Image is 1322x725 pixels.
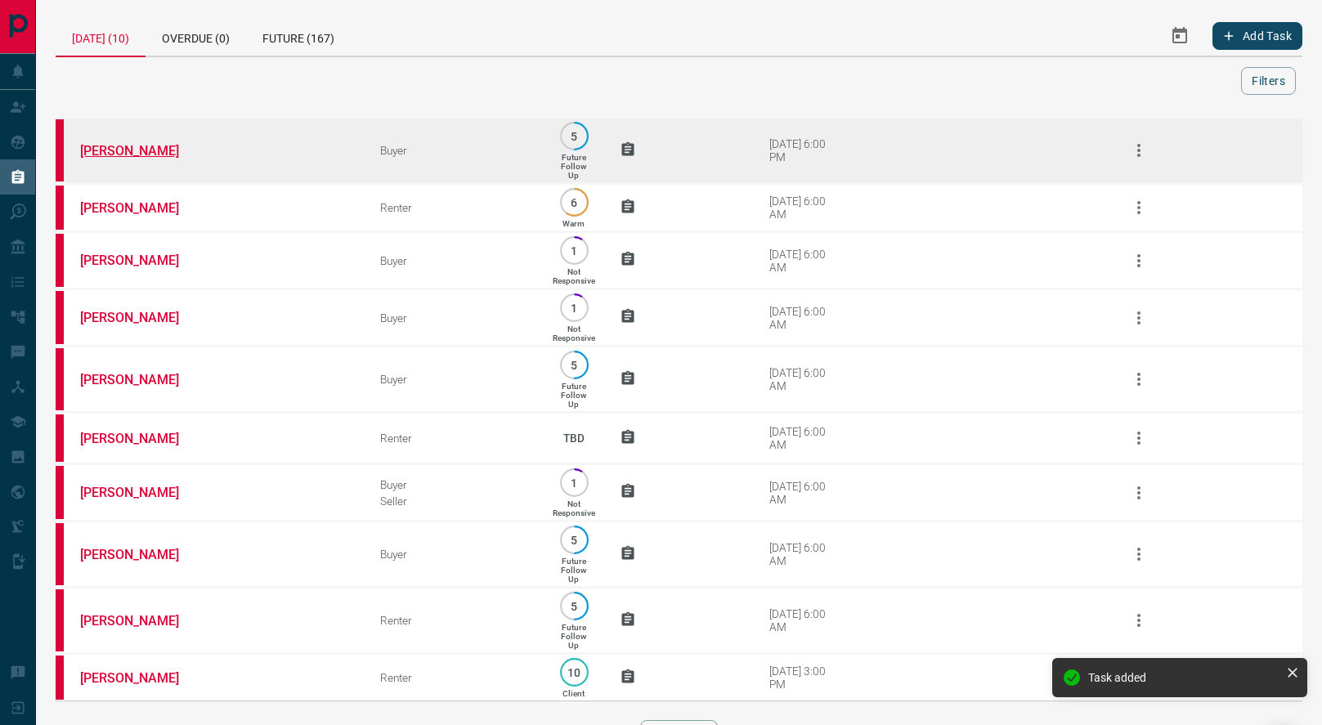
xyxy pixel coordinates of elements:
div: [DATE] 6:00 AM [769,480,839,506]
div: property.ca [56,656,64,700]
a: [PERSON_NAME] [80,485,203,500]
div: Renter [380,614,528,627]
div: Renter [380,432,528,445]
p: TBD [553,416,595,460]
a: [PERSON_NAME] [80,372,203,387]
p: Future Follow Up [561,382,586,409]
div: property.ca [56,523,64,585]
p: 6 [568,196,580,208]
div: property.ca [56,414,64,462]
p: Not Responsive [553,267,595,285]
div: [DATE] 3:00 PM [769,665,839,691]
div: [DATE] 6:00 AM [769,195,839,221]
p: Future Follow Up [561,623,586,650]
div: [DATE] 6:00 PM [769,137,839,163]
p: 5 [568,130,580,142]
div: [DATE] 6:00 AM [769,248,839,274]
div: Buyer [380,478,528,491]
p: Future Follow Up [561,557,586,584]
div: [DATE] 6:00 AM [769,425,839,451]
p: Client [562,689,585,698]
p: 1 [568,477,580,489]
div: Buyer [380,254,528,267]
div: property.ca [56,348,64,410]
a: [PERSON_NAME] [80,310,203,325]
a: [PERSON_NAME] [80,613,203,629]
div: Future (167) [246,16,351,56]
div: property.ca [56,119,64,181]
a: [PERSON_NAME] [80,670,203,686]
div: property.ca [56,589,64,651]
div: [DATE] 6:00 AM [769,541,839,567]
div: property.ca [56,291,64,344]
div: Buyer [380,311,528,324]
p: Future Follow Up [561,153,586,180]
a: [PERSON_NAME] [80,200,203,216]
div: Buyer [380,144,528,157]
div: [DATE] 6:00 AM [769,607,839,633]
a: [PERSON_NAME] [80,143,203,159]
div: [DATE] 6:00 AM [769,366,839,392]
button: Filters [1241,67,1296,95]
div: Renter [380,671,528,684]
p: 1 [568,244,580,257]
button: Add Task [1212,22,1302,50]
div: Renter [380,201,528,214]
div: [DATE] (10) [56,16,146,57]
div: property.ca [56,186,64,230]
div: property.ca [56,234,64,287]
div: Overdue (0) [146,16,246,56]
p: 1 [568,302,580,314]
a: [PERSON_NAME] [80,547,203,562]
div: Buyer [380,548,528,561]
p: 5 [568,359,580,371]
div: property.ca [56,466,64,519]
button: Select Date Range [1160,16,1199,56]
a: [PERSON_NAME] [80,253,203,268]
p: 5 [568,534,580,546]
div: Seller [380,495,528,508]
p: 10 [568,666,580,678]
div: [DATE] 6:00 AM [769,305,839,331]
div: Task added [1088,671,1279,684]
p: 5 [568,600,580,612]
p: Not Responsive [553,499,595,517]
p: Warm [562,219,585,228]
p: Not Responsive [553,324,595,342]
div: Buyer [380,373,528,386]
a: [PERSON_NAME] [80,431,203,446]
